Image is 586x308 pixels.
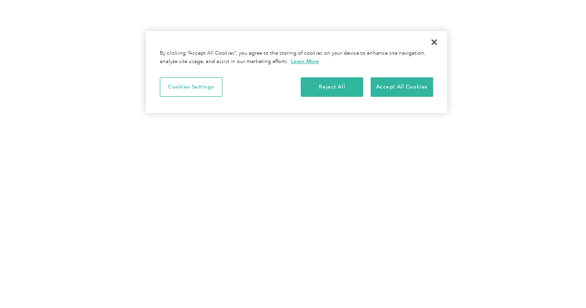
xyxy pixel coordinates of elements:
a: More information about your privacy, opens in a new tab [291,58,319,64]
button: Reject All [301,77,363,97]
div: Privacy [146,31,447,113]
button: Cookies Settings [160,77,222,97]
button: Close [424,32,444,52]
div: By clicking “Accept All Cookies”, you agree to the storing of cookies on your device to enhance s... [160,50,433,66]
button: Accept All Cookies [371,77,433,97]
div: Cookie banner [146,31,447,113]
